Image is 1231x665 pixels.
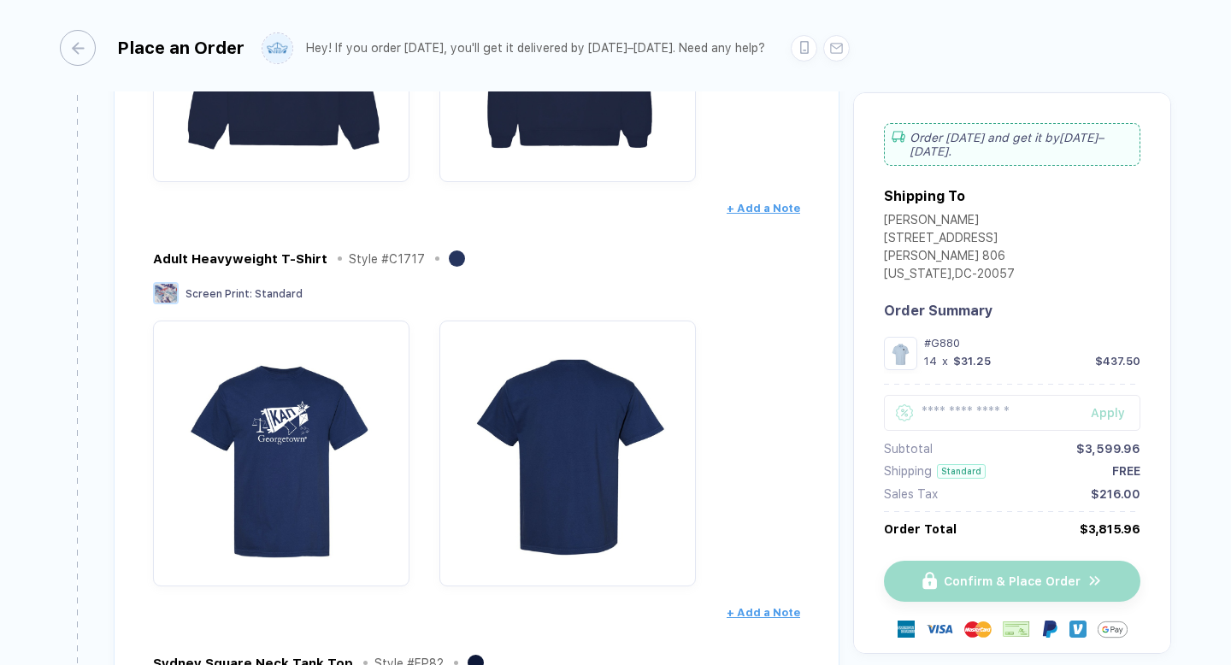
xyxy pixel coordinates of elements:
div: 14 [924,355,937,368]
img: visa [926,615,953,643]
div: $216.00 [1091,487,1140,501]
img: 1970f636-8957-4d19-973a-60e73175b8f6_nt_front_1758474763092.jpg [162,329,401,568]
div: Place an Order [117,38,244,58]
div: Adult Heavyweight T-Shirt [153,251,327,267]
div: Hey! If you order [DATE], you'll get it delivered by [DATE]–[DATE]. Need any help? [306,41,765,56]
div: Shipping To [884,188,965,204]
div: #G880 [924,337,1140,350]
img: Paypal [1041,621,1058,638]
img: master-card [964,615,992,643]
div: [PERSON_NAME] 806 [884,249,1015,267]
img: Screen Print [153,282,179,304]
div: Subtotal [884,442,933,456]
div: $31.25 [953,355,991,368]
button: Apply [1069,395,1140,431]
img: user profile [262,33,292,63]
div: Sales Tax [884,487,938,501]
div: Standard [937,464,986,479]
div: $3,599.96 [1076,442,1140,456]
div: Order [DATE] and get it by [DATE]–[DATE] . [884,123,1140,166]
div: Apply [1091,406,1140,420]
div: FREE [1112,464,1140,478]
div: $437.50 [1095,355,1140,368]
span: Screen Print : [186,288,252,300]
button: + Add a Note [727,599,800,627]
button: + Add a Note [727,195,800,222]
div: Order Total [884,522,957,536]
div: Order Summary [884,303,1140,319]
div: [PERSON_NAME] [884,213,1015,231]
span: + Add a Note [727,202,800,215]
img: Venmo [1069,621,1087,638]
div: $3,815.96 [1080,522,1140,536]
div: [US_STATE] , DC - 20057 [884,267,1015,285]
img: 80146b3c-756e-48ce-829b-17385e837428_nt_front_1758473986363.jpg [888,341,913,366]
img: 1970f636-8957-4d19-973a-60e73175b8f6_nt_back_1758474763095.jpg [448,329,687,568]
span: + Add a Note [727,606,800,619]
img: GPay [1098,615,1128,644]
span: Standard [255,288,303,300]
img: express [898,621,915,638]
div: x [940,355,950,368]
div: [STREET_ADDRESS] [884,231,1015,249]
div: Shipping [884,464,932,478]
img: cheque [1003,621,1030,638]
div: Style # C1717 [349,252,425,266]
